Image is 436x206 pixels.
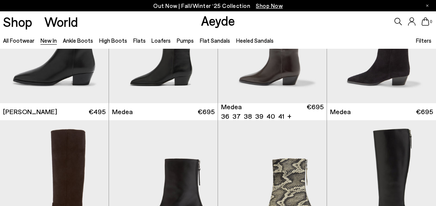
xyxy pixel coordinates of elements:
[221,112,229,121] li: 36
[133,37,146,44] a: Flats
[278,112,284,121] li: 41
[40,37,57,44] a: New In
[330,107,351,116] span: Medea
[3,37,34,44] a: All Footwear
[416,37,431,44] span: Filters
[307,102,324,121] span: €695
[218,103,327,120] a: Medea 36 37 38 39 40 41 + €695
[153,1,283,11] p: Out Now | Fall/Winter ‘25 Collection
[3,107,57,116] span: [PERSON_NAME]
[3,15,32,28] a: Shop
[63,37,93,44] a: Ankle Boots
[151,37,171,44] a: Loafers
[198,107,215,116] span: €695
[256,2,283,9] span: Navigate to /collections/new-in
[255,112,263,121] li: 39
[327,103,436,120] a: Medea €695
[200,37,230,44] a: Flat Sandals
[201,12,235,28] a: Aeyde
[266,112,275,121] li: 40
[236,37,274,44] a: Heeled Sandals
[416,107,433,116] span: €695
[221,112,282,121] ul: variant
[232,112,241,121] li: 37
[89,107,106,116] span: €495
[109,103,218,120] a: Medea €695
[287,111,291,121] li: +
[244,112,252,121] li: 38
[177,37,194,44] a: Pumps
[422,17,429,26] a: 0
[44,15,78,28] a: World
[221,102,242,112] span: Medea
[429,20,433,24] span: 0
[99,37,127,44] a: High Boots
[112,107,133,116] span: Medea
